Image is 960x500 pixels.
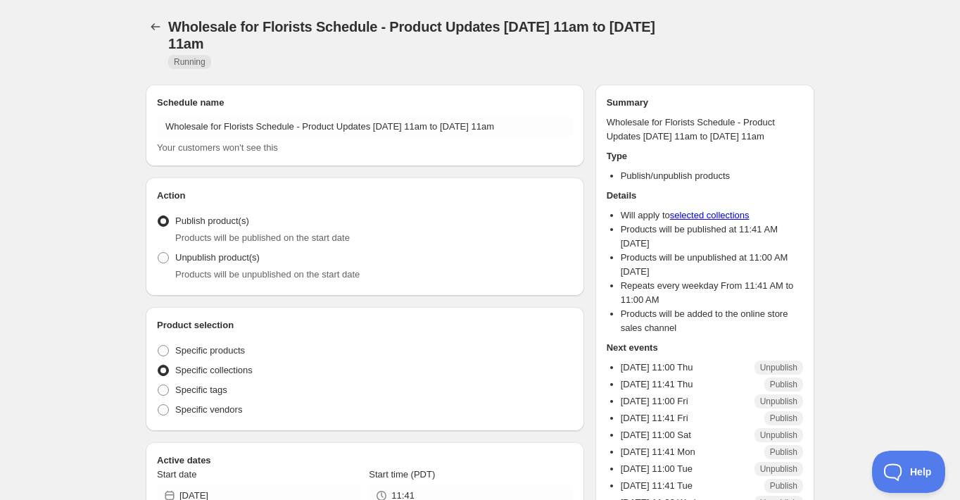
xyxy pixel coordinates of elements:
span: Publish [770,480,797,492]
span: Publish product(s) [175,215,249,226]
a: selected collections [670,210,750,220]
p: Wholesale for Florists Schedule - Product Updates [DATE] 11am to [DATE] 11am [607,115,803,144]
p: [DATE] 11:00 Thu [621,361,693,375]
li: Products will be added to the online store sales channel [621,307,803,335]
span: Start time (PDT) [369,469,435,480]
span: Unpublish product(s) [175,252,260,263]
span: Start date [157,469,196,480]
p: [DATE] 11:00 Sat [621,428,691,442]
span: Unpublish [760,362,797,373]
p: [DATE] 11:00 Tue [621,462,693,476]
p: [DATE] 11:41 Mon [621,445,695,459]
li: Repeats every weekday From 11:41 AM to 11:00 AM [621,279,803,307]
li: Products will be published at 11:41 AM [DATE] [621,223,803,251]
span: Publish [770,413,797,424]
span: Wholesale for Florists Schedule - Product Updates [DATE] 11am to [DATE] 11am [168,19,655,51]
li: Publish/unpublish products [621,169,803,183]
span: Unpublish [760,396,797,407]
p: [DATE] 11:41 Fri [621,411,688,425]
span: Unpublish [760,430,797,441]
h2: Action [157,189,573,203]
span: Publish [770,446,797,458]
span: Specific vendors [175,404,242,415]
h2: Type [607,149,803,163]
p: [DATE] 11:41 Tue [621,479,693,493]
h2: Product selection [157,318,573,332]
span: Specific collections [175,365,253,375]
span: Publish [770,379,797,390]
span: Your customers won't see this [157,142,278,153]
span: Unpublish [760,463,797,475]
li: Products will be unpublished at 11:00 AM [DATE] [621,251,803,279]
p: [DATE] 11:00 Fri [621,394,688,408]
iframe: Toggle Customer Support [872,451,946,493]
li: Will apply to [621,208,803,223]
span: Products will be unpublished on the start date [175,269,360,280]
p: [DATE] 11:41 Thu [621,377,693,392]
h2: Active dates [157,454,573,468]
h2: Summary [607,96,803,110]
span: Running [174,56,206,68]
h2: Schedule name [157,96,573,110]
span: Specific tags [175,385,227,395]
h2: Details [607,189,803,203]
span: Products will be published on the start date [175,232,350,243]
button: Schedules [146,17,165,37]
span: Specific products [175,345,245,356]
h2: Next events [607,341,803,355]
